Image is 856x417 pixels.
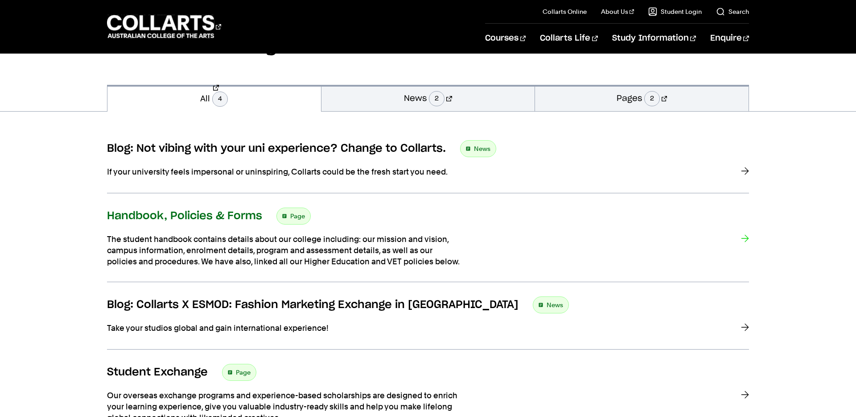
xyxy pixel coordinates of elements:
[236,366,251,379] span: Page
[474,142,490,155] span: News
[107,14,221,39] div: Go to homepage
[107,209,262,223] h3: Handbook, Policies & Forms
[716,7,749,16] a: Search
[212,92,228,107] span: 4
[321,85,535,111] a: News2
[710,24,749,53] a: Enquire
[107,296,749,350] a: Blog: Collarts X ESMOD: Fashion Marketing Exchange in [GEOGRAPHIC_DATA] News Take your studios gl...
[601,7,634,16] a: About Us
[543,7,587,16] a: Collarts Online
[547,299,563,311] span: News
[107,234,464,267] p: The student handbook contains details about our college including: our mission and vision, campus...
[535,85,749,111] a: Pages2
[107,208,749,282] a: Handbook, Policies & Forms Page The student handbook contains details about our college including...
[107,366,208,379] h3: Student Exchange
[429,91,444,106] span: 2
[644,91,660,106] span: 2
[107,85,321,112] a: All4
[107,140,749,193] a: Blog: Not vibing with your uni experience? Change to Collarts. News If your university feels impe...
[107,166,464,177] p: If your university feels impersonal or uninspiring, Collarts could be the fresh start you need.
[107,142,446,155] h3: Blog: Not vibing with your uni experience? Change to Collarts.
[290,210,305,222] span: Page
[540,24,597,53] a: Collarts Life
[648,7,702,16] a: Student Login
[485,24,526,53] a: Courses
[107,322,464,334] p: Take your studios global and gain international experience!
[612,24,696,53] a: Study Information
[107,298,519,312] h3: Blog: Collarts X ESMOD: Fashion Marketing Exchange in [GEOGRAPHIC_DATA]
